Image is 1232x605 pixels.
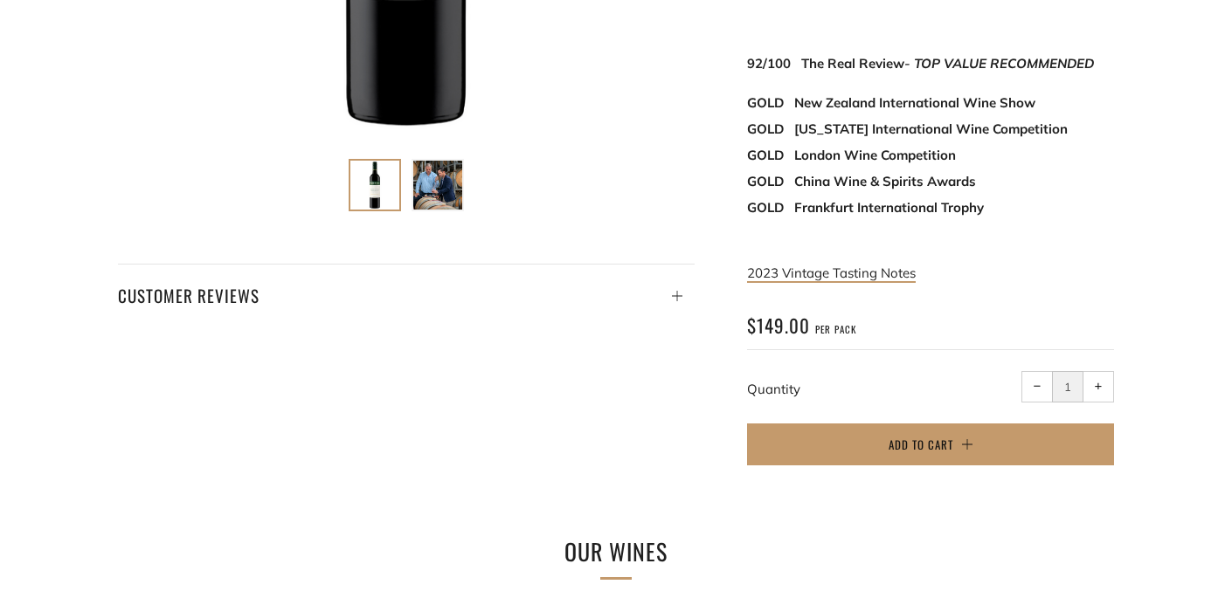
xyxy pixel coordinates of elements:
[1052,371,1083,402] input: quantity
[747,94,1068,216] strong: GOLD New Zealand International Wine Show GOLD [US_STATE] International Wine Competition GOLD Lond...
[747,265,916,283] a: 2023 Vintage Tasting Notes
[747,381,800,397] label: Quantity
[118,280,695,310] h4: Customer Reviews
[1095,382,1103,390] span: +
[328,533,904,570] h2: Our Wines
[904,55,1094,72] em: - TOP VALUE RECOMMENDED
[118,264,695,310] a: Customer Reviews
[349,159,401,211] button: Load image into Gallery viewer, Ponting &#39;Close of Play&#39; Cabernet Sauvignon 2023
[747,312,810,339] span: $149.00
[413,161,462,210] img: Load image into Gallery viewer, Ponting &#39;Close of Play&#39; Cabernet Sauvignon 2023
[815,323,856,336] span: per pack
[889,436,953,453] span: Add to Cart
[747,55,1094,72] strong: 92/100 The Real Review
[350,161,399,210] img: Load image into Gallery viewer, Ponting &#39;Close of Play&#39; Cabernet Sauvignon 2023
[1034,382,1042,390] span: −
[747,423,1114,465] button: Add to Cart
